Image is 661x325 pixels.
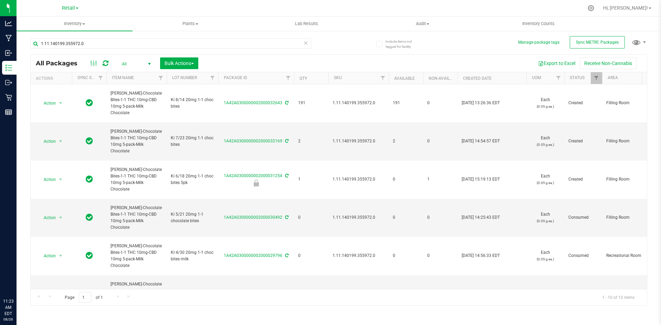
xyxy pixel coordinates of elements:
div: Flourish Sync Question [217,180,295,186]
inline-svg: Manufacturing [5,35,12,42]
button: Sync METRC Packages [570,36,625,48]
span: 191 [298,100,324,106]
span: KI- 040725- 1-1 Milk Choc Bites [171,288,214,301]
span: Page of 1 [59,292,108,303]
a: Filter [207,72,218,84]
inline-svg: Inventory [5,64,12,71]
span: Retail [62,5,75,11]
span: [PERSON_NAME]-Chocolate Bites-1-1 THC 10mg-CBD 10mg 5-pack-Milk Chocolate [111,243,162,269]
span: 0 [393,214,419,221]
span: [DATE] 13:26:36 EDT [462,100,500,106]
a: Filter [553,72,564,84]
span: Inventory [17,21,133,27]
span: Sync from Compliance System [284,253,288,258]
a: UOM [532,75,541,80]
a: Filter [591,72,602,84]
span: Created [568,100,598,106]
a: 1A42A0300000002000032169 [224,139,282,143]
a: Available [394,76,415,81]
span: Action [38,251,56,261]
inline-svg: Inbound [5,50,12,56]
input: Search Package ID, Item Name, SKU, Lot or Part Number... [30,39,312,49]
span: [PERSON_NAME]-Chocolate Bites-1-1 THC 10mg-CBD 10mg 5-pack-Milk Chocolate [111,205,162,231]
span: 1.11.140199.355972.0 [333,252,385,259]
span: Recreational Room [606,252,650,259]
span: select [56,137,65,146]
a: 1A42A0300000002000030492 [224,215,282,220]
span: In Sync [86,136,93,146]
span: In Sync [86,98,93,108]
span: [PERSON_NAME]-Chocolate Bites-1-1 THC 10mg-CBD 10mg 5-pack-Milk Chocolate [111,166,162,193]
button: Manage package tags [518,40,559,45]
span: Action [38,98,56,108]
span: [DATE] 14:54:57 EDT [462,138,500,144]
a: 1A42A0300000002000029796 [224,253,282,258]
div: Actions [36,76,69,81]
span: 0 [427,100,453,106]
span: [DATE] 14:25:43 EDT [462,214,500,221]
span: select [56,213,65,223]
span: Ki 7/23 20mg 1-1 choc bites [171,135,214,148]
span: Lab Results [286,21,327,27]
a: Filter [283,72,294,84]
span: All Packages [36,59,84,67]
span: Filling Room [606,176,650,183]
span: Each [531,173,560,186]
span: Action [38,213,56,223]
p: (0.05 g ea.) [531,180,560,186]
div: Manage settings [587,5,595,11]
a: Non-Available [429,76,459,81]
a: Inventory [17,17,133,31]
a: Status [570,75,585,80]
span: Ki 6/18 20mg 1-1 choc bites 5pk [171,173,214,186]
a: Inventory Counts [481,17,597,31]
iframe: Resource center unread badge [20,269,29,277]
span: In Sync [86,174,93,184]
a: Filter [95,72,106,84]
span: [DATE] 15:19:13 EDT [462,176,500,183]
span: Each [531,135,560,148]
inline-svg: Retail [5,94,12,101]
span: 0 [298,252,324,259]
p: (0.05 g ea.) [531,218,560,224]
span: Bulk Actions [165,61,194,66]
span: 0 [298,214,324,221]
span: 1.11.140199.355972.0 [333,100,385,106]
span: Filling Room [606,100,650,106]
span: In Sync [86,251,93,260]
span: 0 [427,252,453,259]
span: Action [38,175,56,184]
a: Audit [365,17,481,31]
span: [PERSON_NAME]-Chocolate Bites-1-1 THC 10mg-CBD 10mg 5-pack-Milk Chocolate [111,90,162,117]
a: Created Date [463,76,492,81]
span: Sync from Compliance System [284,215,288,220]
span: Include items not tagged for facility [386,39,420,49]
span: 1 [427,176,453,183]
span: Created [568,138,598,144]
span: 2 [393,138,419,144]
a: Item Name [112,75,134,80]
button: Receive Non-Cannabis [580,57,637,69]
a: Lab Results [249,17,365,31]
inline-svg: Outbound [5,79,12,86]
inline-svg: Analytics [5,20,12,27]
span: Sync METRC Packages [576,40,619,45]
a: Filter [377,72,389,84]
span: Sync from Compliance System [284,100,288,105]
span: 2 [298,138,324,144]
a: Package ID [224,75,247,80]
span: 1.11.140199.355972.0 [333,214,385,221]
iframe: Resource center [7,270,28,291]
span: [PERSON_NAME]-Chocolate Bites-1-1 THC 10mg-CBD 10mg 5-pack-Milk Chocolate [111,281,162,307]
span: Each [531,211,560,224]
p: (0.05 g ea.) [531,256,560,262]
button: Export to Excel [534,57,580,69]
span: Audit [365,21,480,27]
span: 1 [298,176,324,183]
a: Plants [133,17,249,31]
span: Clear [303,39,308,47]
span: 0 [427,214,453,221]
a: Lot Number [172,75,197,80]
span: 1 - 10 of 10 items [597,292,640,302]
span: 1.11.140199.355972.0 [333,176,385,183]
